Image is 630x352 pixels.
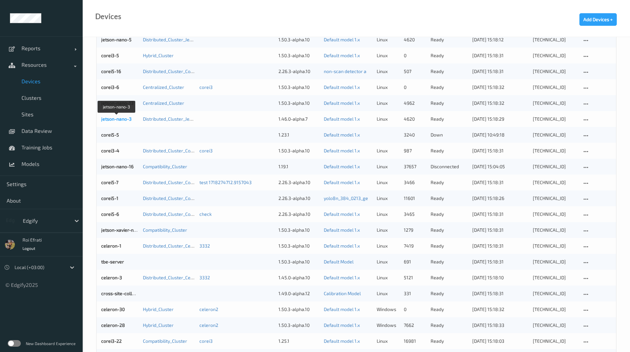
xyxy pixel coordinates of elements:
a: Default Model [324,259,354,264]
p: ready [431,147,468,154]
div: 5121 [404,274,426,281]
p: linux [377,68,399,75]
div: 2.26.3-alpha.10 [278,68,319,75]
a: corei3-4 [101,148,119,153]
a: 3332 [199,243,210,249]
div: [TECHNICAL_ID] [533,84,577,91]
button: Add Devices + [579,13,617,26]
div: [TECHNICAL_ID] [533,195,577,202]
a: Distributed_Cluster_Celeron [143,243,202,249]
a: Distributed_Cluster_Corei5 [143,211,199,217]
a: corei5-7 [101,179,118,185]
div: [DATE] 15:18:33 [472,322,528,329]
div: 0 [404,52,426,59]
a: corei5-1 [101,195,118,201]
div: [TECHNICAL_ID] [533,243,577,249]
div: 1.50.3-alpha.10 [278,258,319,265]
a: jetson-nano-13 [101,100,134,106]
a: jetson-nano-3 [101,116,132,122]
a: Centralized_Cluster [143,84,184,90]
a: celeron-1 [101,243,121,249]
a: jetson-nano-16 [101,164,134,169]
p: linux [377,243,399,249]
p: ready [431,258,468,265]
a: Hybrid_Cluster [143,322,174,328]
p: linux [377,338,399,344]
div: 16981 [404,338,426,344]
p: linux [377,211,399,217]
div: [DATE] 15:18:31 [472,290,528,297]
a: Default model 1.x [324,84,360,90]
a: cross-site-collaborator [101,291,151,296]
p: down [431,132,468,138]
p: ready [431,36,468,43]
a: corei3-5 [101,53,119,58]
a: check [199,211,212,217]
div: [DATE] 15:18:31 [472,68,528,75]
a: Centralized_Cluster [143,100,184,106]
p: linux [377,147,399,154]
div: [DATE] 15:18:32 [472,306,528,313]
a: test 1718274712.9157043 [199,179,252,185]
div: 37657 [404,163,426,170]
p: linux [377,258,399,265]
a: Default model 1.x [324,53,360,58]
div: [TECHNICAL_ID] [533,68,577,75]
a: Default model 1.x [324,306,360,312]
div: [DATE] 15:18:32 [472,100,528,106]
p: ready [431,116,468,122]
p: disconnected [431,163,468,170]
div: 1.50.3-alpha.10 [278,100,319,106]
a: Default model 1.x [324,179,360,185]
div: 4620 [404,116,426,122]
a: Calibration Model [324,291,361,296]
a: tbe-server [101,259,124,264]
a: Distributed_Cluster_Corei5 [143,68,199,74]
div: [DATE] 15:18:31 [472,227,528,233]
a: Default model 1.x [324,132,360,137]
div: 1.46.0-alpha.7 [278,116,319,122]
p: linux [377,274,399,281]
a: corei3-22 [101,338,122,344]
a: celeron-30 [101,306,125,312]
a: jetson-xavier-nx-1 [101,227,140,233]
div: [TECHNICAL_ID] [533,163,577,170]
a: Default model 1.x [324,164,360,169]
a: corei3 [199,148,213,153]
div: [TECHNICAL_ID] [533,322,577,329]
a: Distributed_Cluster_JetsonNano [143,116,210,122]
a: Distributed_Cluster_Corei3 [143,148,199,153]
div: 1.50.3-alpha.10 [278,52,319,59]
div: [TECHNICAL_ID] [533,147,577,154]
div: Devices [95,13,121,20]
div: 1.50.3-alpha.10 [278,243,319,249]
p: ready [431,322,468,329]
div: [DATE] 15:18:31 [472,52,528,59]
div: [TECHNICAL_ID] [533,100,577,106]
p: windows [377,322,399,329]
p: windows [377,306,399,313]
div: 1.45.0-alpha.10 [278,274,319,281]
a: Distributed_Cluster_Corei5 [143,179,199,185]
p: ready [431,195,468,202]
p: linux [377,84,399,91]
div: 0 [404,84,426,91]
div: [DATE] 10:49:18 [472,132,528,138]
a: Hybrid_Cluster [143,53,174,58]
div: 4962 [404,100,426,106]
div: 3466 [404,179,426,186]
div: [DATE] 15:18:26 [472,195,528,202]
div: [TECHNICAL_ID] [533,227,577,233]
a: Default model 1.x [324,338,360,344]
div: [DATE] 15:18:03 [472,338,528,344]
a: Compatibility_Cluster [143,227,187,233]
p: linux [377,36,399,43]
div: [TECHNICAL_ID] [533,211,577,217]
div: 507 [404,68,426,75]
div: 3465 [404,211,426,217]
p: linux [377,116,399,122]
p: linux [377,227,399,233]
p: ready [431,338,468,344]
div: 11601 [404,195,426,202]
div: 4620 [404,36,426,43]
